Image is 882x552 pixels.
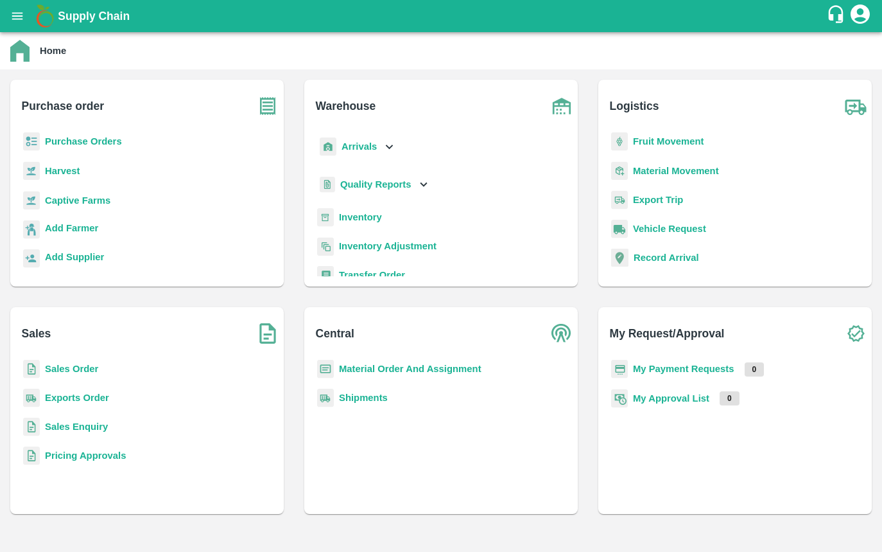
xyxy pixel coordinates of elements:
[840,317,872,350] img: check
[23,360,40,378] img: sales
[32,3,58,29] img: logo
[317,237,334,256] img: inventory
[317,389,334,407] img: shipments
[252,317,284,350] img: soSales
[10,40,30,62] img: home
[252,90,284,122] img: purchase
[58,7,826,25] a: Supply Chain
[45,221,98,238] a: Add Farmer
[633,393,709,404] a: My Approval List
[23,161,40,181] img: harvest
[610,325,725,343] b: My Request/Approval
[611,161,628,181] img: material
[633,224,706,234] a: Vehicle Request
[720,391,739,405] p: 0
[633,136,704,147] a: Fruit Movement
[40,46,66,56] b: Home
[611,191,628,209] img: delivery
[3,1,32,31] button: open drawer
[45,250,104,267] a: Add Supplier
[22,97,104,115] b: Purchase order
[546,90,578,122] img: warehouse
[826,4,849,28] div: customer-support
[611,249,628,267] img: recordArrival
[633,195,683,205] a: Export Trip
[23,418,40,436] img: sales
[45,422,108,432] a: Sales Enquiry
[633,166,719,176] a: Material Movement
[23,191,40,210] img: harvest
[320,177,335,193] img: qualityReport
[23,220,40,239] img: farmer
[23,447,40,465] img: sales
[611,360,628,378] img: payment
[745,362,765,377] p: 0
[58,10,130,22] b: Supply Chain
[317,132,397,161] div: Arrivals
[339,270,405,280] a: Transfer Order
[546,317,578,350] img: central
[610,97,659,115] b: Logistics
[320,138,336,156] img: whArrival
[317,172,431,198] div: Quality Reports
[849,3,872,30] div: account of current user
[340,179,411,190] b: Quality Reports
[840,90,872,122] img: truck
[45,195,110,206] a: Captive Farms
[317,208,334,227] img: whInventory
[45,252,104,262] b: Add Supplier
[22,325,51,343] b: Sales
[45,364,98,374] a: Sales Order
[611,220,628,238] img: vehicle
[23,389,40,407] img: shipments
[339,364,481,374] a: Material Order And Assignment
[316,97,376,115] b: Warehouse
[45,450,126,461] a: Pricing Approvals
[45,166,80,176] a: Harvest
[339,393,388,403] a: Shipments
[611,132,628,151] img: fruit
[342,141,377,152] b: Arrivals
[23,249,40,268] img: supplier
[45,393,109,403] a: Exports Order
[23,132,40,151] img: reciept
[317,360,334,378] img: centralMaterial
[45,223,98,233] b: Add Farmer
[611,389,628,408] img: approval
[633,364,734,374] a: My Payment Requests
[634,253,699,263] a: Record Arrival
[316,325,354,343] b: Central
[339,212,382,222] a: Inventory
[339,241,437,251] a: Inventory Adjustment
[45,136,122,147] a: Purchase Orders
[317,266,334,285] img: whTransfer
